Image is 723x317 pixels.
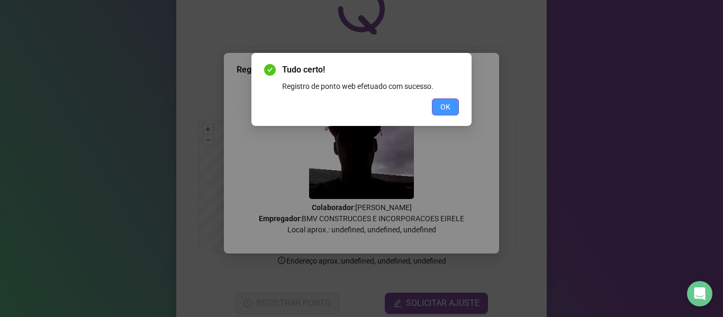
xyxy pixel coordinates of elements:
span: Tudo certo! [282,64,459,76]
span: OK [440,101,450,113]
button: OK [432,98,459,115]
div: Open Intercom Messenger [687,281,712,306]
span: check-circle [264,64,276,76]
div: Registro de ponto web efetuado com sucesso. [282,80,459,92]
